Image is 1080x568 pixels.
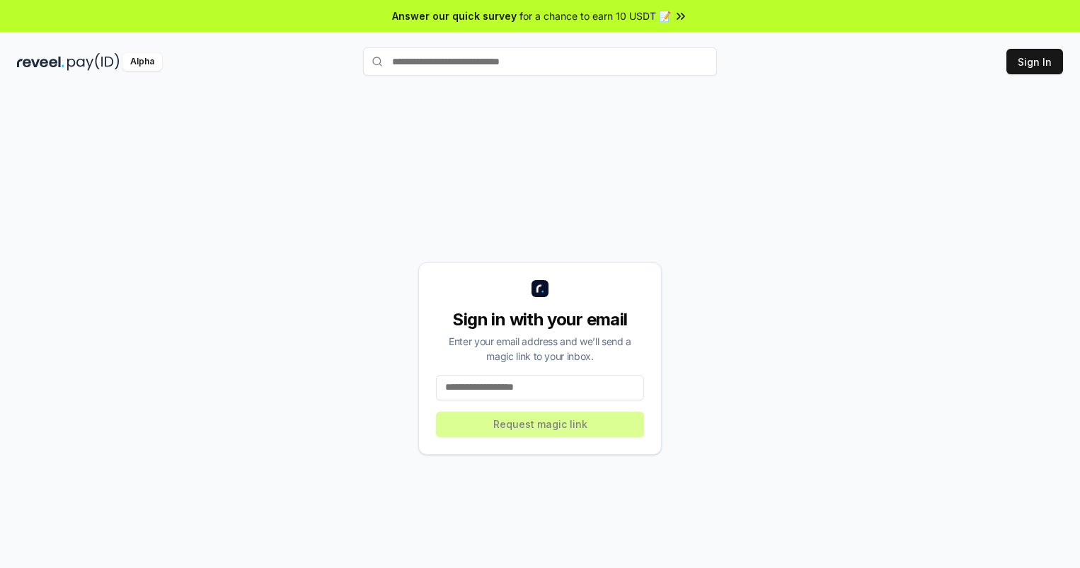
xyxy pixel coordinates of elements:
div: Alpha [122,53,162,71]
span: for a chance to earn 10 USDT 📝 [519,8,671,23]
div: Enter your email address and we’ll send a magic link to your inbox. [436,334,644,364]
span: Answer our quick survey [392,8,517,23]
div: Sign in with your email [436,308,644,331]
img: reveel_dark [17,53,64,71]
button: Sign In [1006,49,1063,74]
img: logo_small [532,280,548,297]
img: pay_id [67,53,120,71]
